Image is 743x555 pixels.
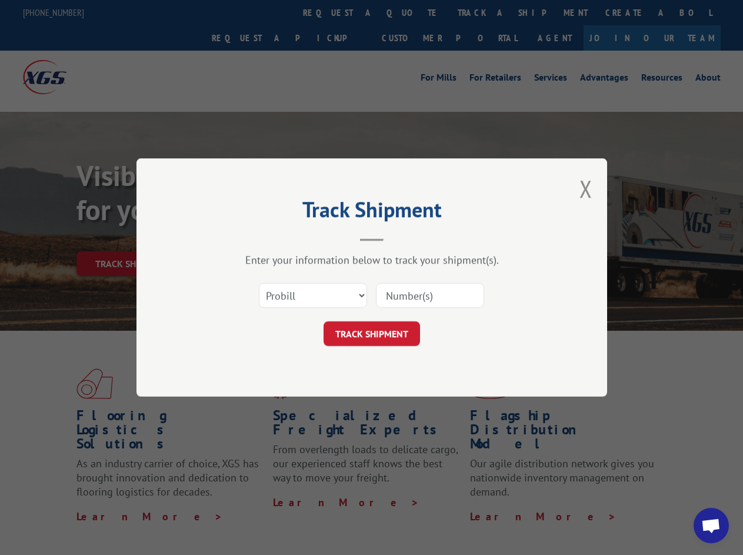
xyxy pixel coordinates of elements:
h2: Track Shipment [195,201,548,224]
div: Enter your information below to track your shipment(s). [195,253,548,267]
button: TRACK SHIPMENT [324,321,420,346]
div: Open chat [694,508,729,543]
input: Number(s) [376,283,484,308]
button: Close modal [579,173,592,204]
